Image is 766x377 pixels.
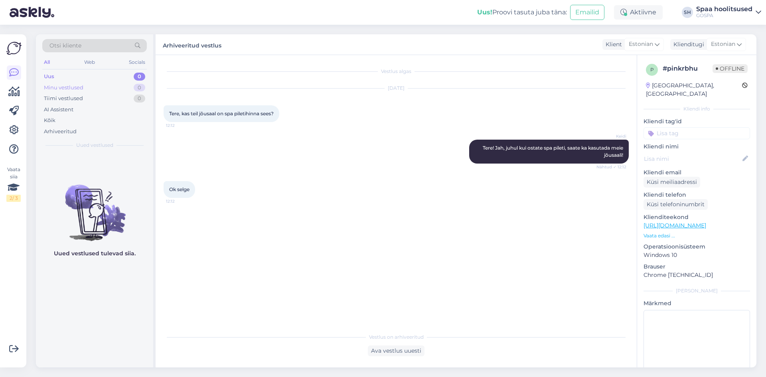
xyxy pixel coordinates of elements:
a: [URL][DOMAIN_NAME] [644,222,706,229]
span: Tere! Jah, juhul kui ostate spa pileti, saate ka kasutada meie jõusaali! [483,145,624,158]
div: Vestlus algas [164,68,629,75]
div: Kõik [44,116,55,124]
img: No chats [36,170,153,242]
div: Minu vestlused [44,84,83,92]
div: Vaata siia [6,166,21,202]
div: Klienditugi [670,40,704,49]
div: 0 [134,73,145,81]
div: Küsi meiliaadressi [644,177,700,188]
div: [GEOGRAPHIC_DATA], [GEOGRAPHIC_DATA] [646,81,742,98]
div: All [42,57,51,67]
span: Offline [713,64,748,73]
button: Emailid [570,5,604,20]
p: Kliendi email [644,168,750,177]
span: Nähtud ✓ 12:12 [596,164,626,170]
input: Lisa tag [644,127,750,139]
p: Brauser [644,263,750,271]
div: SH [682,7,693,18]
div: Küsi telefoninumbrit [644,199,708,210]
div: Uus [44,73,54,81]
div: [DATE] [164,85,629,92]
div: 2 / 3 [6,195,21,202]
p: Klienditeekond [644,213,750,221]
label: Arhiveeritud vestlus [163,39,221,50]
span: Uued vestlused [76,142,113,149]
div: Tiimi vestlused [44,95,83,103]
p: Windows 10 [644,251,750,259]
div: Arhiveeritud [44,128,77,136]
span: 12:12 [166,198,196,204]
span: Otsi kliente [49,41,81,50]
p: Kliendi telefon [644,191,750,199]
p: Uued vestlused tulevad siia. [54,249,136,258]
div: Web [83,57,97,67]
span: p [650,67,654,73]
p: Chrome [TECHNICAL_ID] [644,271,750,279]
span: Estonian [711,40,735,49]
div: Ava vestlus uuesti [368,345,424,356]
span: Estonian [629,40,653,49]
span: Ok selge [169,186,190,192]
img: Askly Logo [6,41,22,56]
span: 12:12 [166,122,196,128]
div: Socials [127,57,147,67]
p: Kliendi tag'id [644,117,750,126]
span: Vestlus on arhiveeritud [369,334,424,341]
div: GOSPA [696,12,752,19]
p: Operatsioonisüsteem [644,243,750,251]
div: Spaa hoolitsused [696,6,752,12]
a: Spaa hoolitsusedGOSPA [696,6,761,19]
div: 0 [134,84,145,92]
div: Proovi tasuta juba täna: [477,8,567,17]
span: Tere, kas teil jõusaal on spa piletihinna sees? [169,111,274,116]
div: 0 [134,95,145,103]
p: Vaata edasi ... [644,232,750,239]
input: Lisa nimi [644,154,741,163]
div: Aktiivne [614,5,663,20]
b: Uus! [477,8,492,16]
p: Kliendi nimi [644,142,750,151]
div: [PERSON_NAME] [644,287,750,294]
p: Märkmed [644,299,750,308]
div: Klient [602,40,622,49]
div: Kliendi info [644,105,750,113]
span: Keidi [596,133,626,139]
div: AI Assistent [44,106,73,114]
div: # pinkrbhu [663,64,713,73]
